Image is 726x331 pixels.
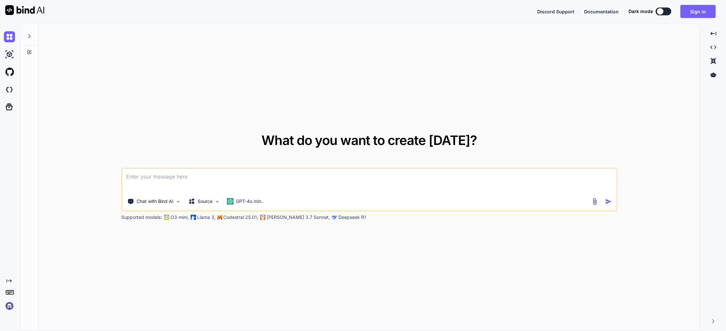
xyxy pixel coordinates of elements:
img: githubLight [4,66,15,78]
p: Llama 3, [197,214,215,221]
span: Documentation [584,9,619,14]
img: signin [4,300,15,311]
img: Mistral-AI [217,215,222,220]
button: Sign in [680,5,716,18]
span: What do you want to create [DATE]? [261,132,477,148]
button: Documentation [584,8,619,15]
img: darkCloudIdeIcon [4,84,15,95]
img: Pick Tools [175,199,181,204]
p: GPT-4o min.. [236,198,264,205]
p: O3-mini, [170,214,189,221]
img: ai-studio [4,49,15,60]
img: chat [4,31,15,42]
p: Source [198,198,213,205]
button: Discord Support [537,8,574,15]
span: Discord Support [537,9,574,14]
p: Supported models: [121,214,162,221]
img: Llama2 [191,215,196,220]
img: claude [260,215,265,220]
img: GPT-4 [164,215,169,220]
p: Deepseek R1 [338,214,366,221]
p: Chat with Bind AI [137,198,173,205]
p: Codestral 25.01, [223,214,258,221]
span: Dark mode [629,8,653,15]
img: claude [332,215,337,220]
p: [PERSON_NAME] 3.7 Sonnet, [267,214,330,221]
img: icon [605,198,612,205]
img: Pick Models [215,199,220,204]
img: Bind AI [5,5,44,15]
img: attachment [591,198,599,205]
img: GPT-4o mini [227,198,233,205]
